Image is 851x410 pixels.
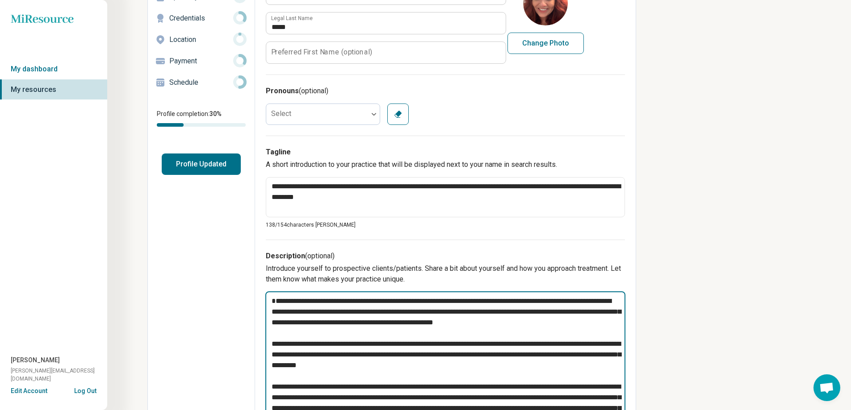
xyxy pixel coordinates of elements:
label: Select [271,109,291,118]
h3: Tagline [266,147,625,157]
span: 30 % [210,110,222,117]
p: Payment [169,56,233,66]
h3: Description [266,251,625,261]
span: (optional) [305,252,335,260]
span: [PERSON_NAME][EMAIL_ADDRESS][DOMAIN_NAME] [11,367,107,383]
a: Schedule [148,72,255,93]
a: Open chat [813,374,840,401]
p: Introduce yourself to prospective clients/patients. Share a bit about yourself and how you approa... [266,263,625,285]
button: Edit Account [11,386,47,396]
label: Preferred First Name (optional) [271,49,372,56]
div: Profile completion: [148,104,255,132]
p: Location [169,34,233,45]
label: Legal Last Name [271,16,313,21]
button: Log Out [74,386,96,393]
p: Credentials [169,13,233,24]
p: Schedule [169,77,233,88]
span: (optional) [299,87,328,95]
a: Credentials [148,8,255,29]
button: Change Photo [507,33,584,54]
p: 138/ 154 characters [PERSON_NAME] [266,221,625,229]
a: Location [148,29,255,50]
p: A short introduction to your practice that will be displayed next to your name in search results. [266,159,625,170]
div: Profile completion [157,123,246,127]
span: [PERSON_NAME] [11,356,60,365]
h3: Pronouns [266,86,625,96]
button: Profile Updated [162,153,241,175]
a: Payment [148,50,255,72]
